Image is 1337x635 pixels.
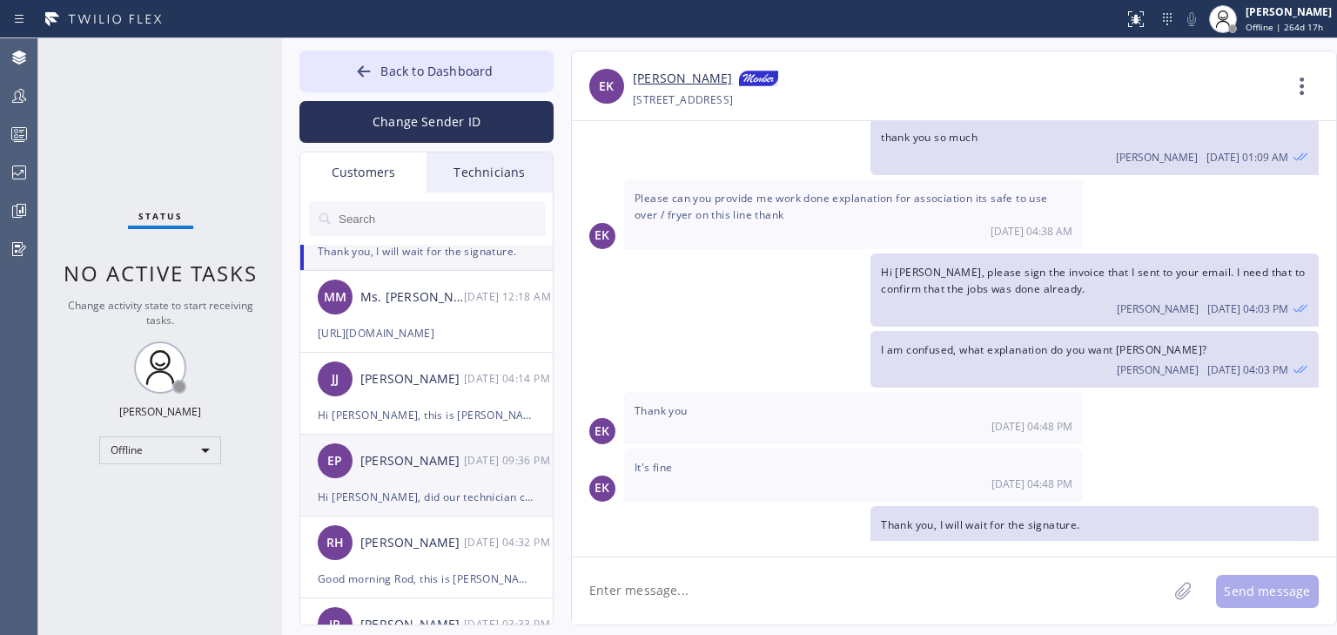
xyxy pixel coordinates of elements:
[624,392,1083,444] div: 07/25/2025 9:48 AM
[1246,21,1323,33] span: Offline | 264d 17h
[464,532,554,552] div: 07/23/2025 9:32 AM
[595,226,609,246] span: EK
[360,369,464,389] div: [PERSON_NAME]
[870,118,1319,175] div: 07/24/2025 9:09 AM
[119,404,201,419] div: [PERSON_NAME]
[318,487,535,507] div: Hi [PERSON_NAME], did our technician called you and gave you the estimate?
[318,405,535,425] div: Hi [PERSON_NAME], this is [PERSON_NAME] from [PERSON_NAME] Electric Services, I called you to ask...
[870,506,1319,563] div: 07/25/2025 9:32 AM
[881,342,1206,357] span: I am confused, what explanation do you want [PERSON_NAME]?
[595,478,609,498] span: EK
[881,517,1079,532] span: Thank you, I will wait for the signature.
[1207,537,1288,552] span: [DATE] 05:32 PM
[1206,150,1288,165] span: [DATE] 01:09 AM
[1179,7,1204,31] button: Mute
[1207,301,1288,316] span: [DATE] 04:03 PM
[1216,575,1319,608] button: Send message
[464,368,554,388] div: 07/24/2025 9:14 AM
[360,533,464,553] div: [PERSON_NAME]
[991,476,1072,491] span: [DATE] 04:48 PM
[464,450,554,470] div: 07/23/2025 9:36 AM
[360,615,464,635] div: [PERSON_NAME]
[599,77,614,97] span: EK
[360,287,464,307] div: Ms. [PERSON_NAME]
[633,90,733,110] div: [STREET_ADDRESS]
[324,287,346,307] span: MM
[99,436,221,464] div: Offline
[1117,301,1199,316] span: [PERSON_NAME]
[1117,537,1199,552] span: [PERSON_NAME]
[881,265,1305,296] span: Hi [PERSON_NAME], please sign the invoice that I sent to your email. I need that to confirm that ...
[1117,362,1199,377] span: [PERSON_NAME]
[327,451,342,471] span: EP
[635,403,688,418] span: Thank you
[318,569,535,589] div: Good morning Rod, this is [PERSON_NAME] from Electrical Empire, just checking if you still need o...
[1207,362,1288,377] span: [DATE] 04:03 PM
[464,287,554,307] div: 07/24/2025 9:18 AM
[299,101,554,143] button: Change Sender ID
[299,51,554,92] button: Back to Dashboard
[300,152,427,193] div: Customers
[624,449,1083,501] div: 07/25/2025 9:48 AM
[326,533,344,553] span: RH
[991,224,1072,239] span: [DATE] 04:38 AM
[635,460,673,475] span: It's fine
[64,259,258,287] span: No active tasks
[991,419,1072,434] span: [DATE] 04:48 PM
[870,331,1319,388] div: 07/25/2025 9:03 AM
[1116,150,1198,165] span: [PERSON_NAME]
[881,130,978,145] span: thank you so much
[337,201,546,236] input: Search
[380,63,493,79] span: Back to Dashboard
[624,179,1083,248] div: 07/25/2025 9:38 AM
[635,191,1048,222] span: Please can you provide me work done explanation for association its safe to use over / fryer on t...
[870,253,1319,327] div: 07/25/2025 9:03 AM
[595,422,609,442] span: EK
[68,298,253,328] span: Change activity state to start receiving tasks.
[332,369,339,389] span: JJ
[138,210,183,222] span: Status
[329,615,340,635] span: JP
[318,323,535,343] div: [URL][DOMAIN_NAME]
[360,451,464,471] div: [PERSON_NAME]
[633,69,732,90] a: [PERSON_NAME]
[318,241,535,261] div: Thank you, I will wait for the signature.
[464,614,554,634] div: 07/23/2025 9:33 AM
[427,152,553,193] div: Technicians
[1246,4,1332,19] div: [PERSON_NAME]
